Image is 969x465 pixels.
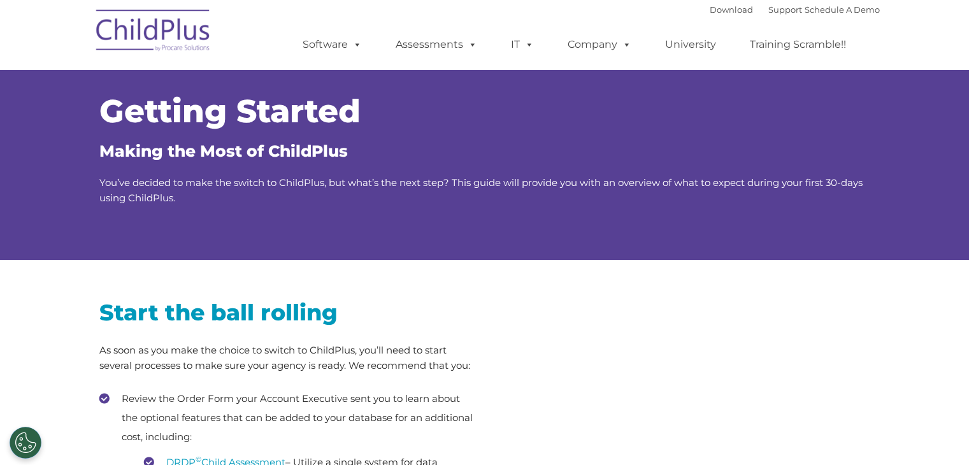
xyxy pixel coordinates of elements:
span: Getting Started [99,92,361,131]
span: You’ve decided to make the switch to ChildPlus, but what’s the next step? This guide will provide... [99,176,863,204]
a: University [652,32,729,57]
a: Support [768,4,802,15]
a: Assessments [383,32,490,57]
a: Software [290,32,375,57]
sup: © [196,455,201,464]
a: Company [555,32,644,57]
p: As soon as you make the choice to switch to ChildPlus, you’ll need to start several processes to ... [99,343,475,373]
h2: Start the ball rolling [99,298,475,327]
a: Schedule A Demo [805,4,880,15]
a: IT [498,32,547,57]
font: | [710,4,880,15]
button: Cookies Settings [10,427,41,459]
a: Training Scramble!! [737,32,859,57]
img: ChildPlus by Procare Solutions [90,1,217,64]
span: Making the Most of ChildPlus [99,141,348,161]
a: Download [710,4,753,15]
